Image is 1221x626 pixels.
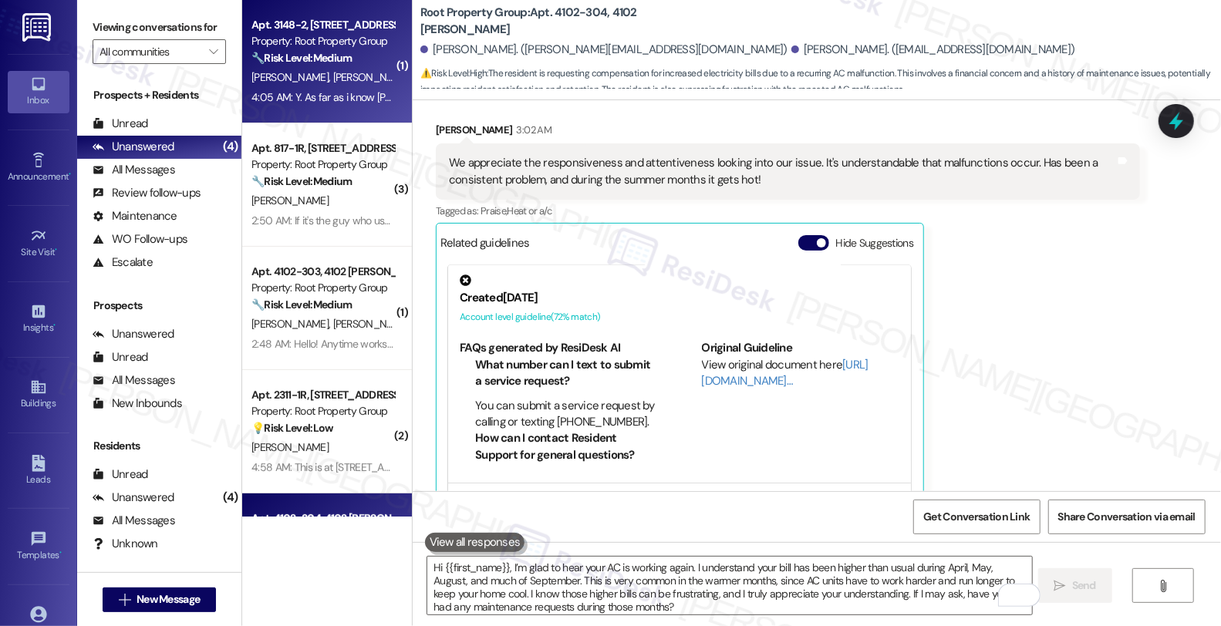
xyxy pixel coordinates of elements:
[77,438,241,454] div: Residents
[56,244,58,255] span: •
[475,431,658,464] li: How can I contact Resident Support for general questions?
[507,204,551,217] span: Heat or a/c
[460,291,899,307] div: Created [DATE]
[69,169,71,180] span: •
[923,509,1030,525] span: Get Conversation Link
[8,298,69,340] a: Insights •
[333,317,410,331] span: [PERSON_NAME]
[791,42,1075,58] div: [PERSON_NAME]. ([EMAIL_ADDRESS][DOMAIN_NAME])
[93,349,148,365] div: Unread
[219,135,241,159] div: (4)
[77,87,241,103] div: Prospects + Residents
[475,358,658,391] li: What number can I text to submit a service request?
[251,440,329,454] span: [PERSON_NAME]
[1054,580,1066,592] i: 
[22,13,54,42] img: ResiDesk Logo
[449,155,1115,188] div: We appreciate the responsiveness and attentiveness looking into our issue. It's understandable th...
[251,17,394,33] div: Apt. 3148-2, [STREET_ADDRESS]
[702,358,869,389] a: [URL][DOMAIN_NAME]…
[420,67,487,79] strong: ⚠️ Risk Level: High
[8,374,69,416] a: Buildings
[93,372,175,389] div: All Messages
[420,66,1221,99] span: : The resident is requesting compensation for increased electricity bills due to a recurring AC m...
[8,71,69,113] a: Inbox
[93,466,148,483] div: Unread
[1158,580,1169,592] i: 
[93,208,177,224] div: Maintenance
[481,204,507,217] span: Praise ,
[460,310,899,326] div: Account level guideline ( 72 % match)
[93,513,175,529] div: All Messages
[251,90,621,104] div: 4:05 AM: Y. As far as i know [PERSON_NAME] hasn't reported any more leaks since
[1038,568,1113,603] button: Send
[440,235,530,257] div: Related guidelines
[251,403,394,419] div: Property: Root Property Group
[251,510,394,527] div: Apt. 4102-304, 4102 [PERSON_NAME]
[251,194,329,207] span: [PERSON_NAME]
[251,70,333,84] span: [PERSON_NAME]
[475,399,658,432] li: You can submit a service request by calling or texting [PHONE_NUMBER].
[251,140,394,156] div: Apt. 817-1R, [STREET_ADDRESS]
[251,317,333,331] span: [PERSON_NAME]
[209,45,218,58] i: 
[93,490,174,506] div: Unanswered
[1058,509,1196,525] span: Share Conversation via email
[93,162,175,178] div: All Messages
[513,122,551,138] div: 3:02 AM
[100,39,201,64] input: All communities
[93,395,182,412] div: New Inbounds
[333,70,410,84] span: [PERSON_NAME]
[251,421,333,435] strong: 💡 Risk Level: Low
[427,557,1032,614] textarea: To enrich screen reader interactions, please activate Accessibility in Grammarly extension settings
[8,223,69,264] a: Site Visit •
[420,42,788,58] div: [PERSON_NAME]. ([PERSON_NAME][EMAIL_ADDRESS][DOMAIN_NAME])
[93,139,174,155] div: Unanswered
[460,341,620,356] b: FAQs generated by ResiDesk AI
[93,536,158,552] div: Unknown
[420,5,729,38] b: Root Property Group: Apt. 4102-304, 4102 [PERSON_NAME]
[59,547,62,558] span: •
[251,337,795,351] div: 2:48 AM: Hello! Anytime works really. They are able to come in if I'm not home, but need to be ca...
[219,486,241,510] div: (4)
[835,235,913,251] label: Hide Suggestions
[913,500,1040,534] button: Get Conversation Link
[251,214,1078,227] div: 2:50 AM: If it's the guy who usually comes once a month he's always been great and always left th...
[1048,500,1206,534] button: Share Conversation via email
[251,33,394,49] div: Property: Root Property Group
[251,460,423,474] div: 4:58 AM: This is at [STREET_ADDRESS]
[251,264,394,280] div: Apt. 4102-303, 4102 [PERSON_NAME]
[93,326,174,342] div: Unanswered
[77,298,241,314] div: Prospects
[251,51,352,65] strong: 🔧 Risk Level: Medium
[103,587,217,612] button: New Message
[53,320,56,331] span: •
[251,387,394,403] div: Apt. 2311-1R, [STREET_ADDRESS]
[251,156,394,173] div: Property: Root Property Group
[137,591,200,607] span: New Message
[93,15,226,39] label: Viewing conversations for
[702,358,900,391] div: View original document here
[436,200,1140,222] div: Tagged as:
[93,185,201,201] div: Review follow-ups
[251,174,352,188] strong: 🔧 Risk Level: Medium
[436,122,1140,143] div: [PERSON_NAME]
[8,450,69,492] a: Leads
[93,116,148,132] div: Unread
[251,280,394,296] div: Property: Root Property Group
[8,526,69,567] a: Templates •
[1072,577,1096,594] span: Send
[251,298,352,311] strong: 🔧 Risk Level: Medium
[119,594,130,606] i: 
[702,341,793,356] b: Original Guideline
[93,231,187,247] div: WO Follow-ups
[93,254,153,271] div: Escalate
